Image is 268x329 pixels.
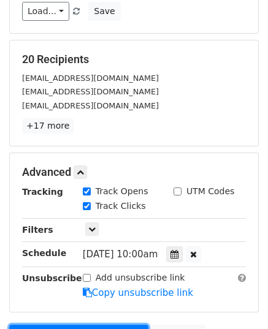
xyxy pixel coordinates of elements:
[22,118,74,134] a: +17 more
[83,287,193,298] a: Copy unsubscribe link
[88,2,120,21] button: Save
[96,185,148,198] label: Track Opens
[22,2,69,21] a: Load...
[83,249,158,260] span: [DATE] 10:00am
[22,165,246,179] h5: Advanced
[22,225,53,235] strong: Filters
[22,87,159,96] small: [EMAIL_ADDRESS][DOMAIN_NAME]
[22,53,246,66] h5: 20 Recipients
[22,101,159,110] small: [EMAIL_ADDRESS][DOMAIN_NAME]
[186,185,234,198] label: UTM Codes
[22,273,82,283] strong: Unsubscribe
[96,271,185,284] label: Add unsubscribe link
[22,248,66,258] strong: Schedule
[22,187,63,197] strong: Tracking
[22,74,159,83] small: [EMAIL_ADDRESS][DOMAIN_NAME]
[207,270,268,329] iframe: Chat Widget
[96,200,146,213] label: Track Clicks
